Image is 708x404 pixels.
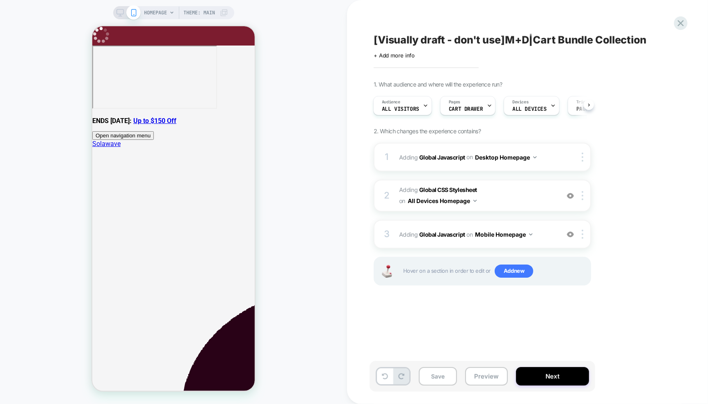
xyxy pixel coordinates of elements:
div: 3 [383,226,391,242]
span: Page Load [576,106,604,112]
span: Adding [399,151,555,163]
button: Save [419,367,457,386]
button: Preview [465,367,508,386]
b: Global Javascript [419,153,465,160]
span: on [466,229,473,240]
img: crossed eye [567,192,574,199]
img: down arrow [473,200,477,202]
span: [Visually draft - don't use]M+D|Cart Bundle Collection [374,34,646,46]
img: crossed eye [567,231,574,238]
span: ALL DEVICES [512,106,546,112]
span: 2. Which changes the experience contains? [374,128,481,135]
span: 1. What audience and where will the experience run? [374,81,502,88]
span: All Visitors [382,106,419,112]
button: Desktop Homepage [475,151,537,163]
span: CART DRAWER [449,106,483,112]
span: Add new [495,265,533,278]
button: Next [516,367,589,386]
a: Up to $150 Off [41,91,84,98]
span: Adding [399,228,555,240]
img: Joystick [379,265,395,278]
img: close [582,191,583,200]
img: close [582,230,583,239]
img: down arrow [533,156,537,158]
span: + Add more info [374,52,415,59]
div: 2 [383,187,391,204]
span: on [466,152,473,162]
span: Open navigation menu [3,106,58,112]
img: close [582,153,583,162]
b: Global Javascript [419,231,465,238]
span: Adding [399,185,555,207]
span: Audience [382,99,400,105]
img: down arrow [529,233,532,235]
span: HOMEPAGE [144,6,167,19]
span: on [399,196,405,206]
span: Hover on a section in order to edit or [403,265,586,278]
button: All Devices Homepage [408,195,477,207]
span: Pages [449,99,460,105]
div: 1 [383,149,391,165]
span: Theme: MAIN [184,6,215,19]
span: Devices [512,99,528,105]
b: Global CSS Stylesheet [419,186,477,193]
button: Mobile Homepage [475,228,532,240]
span: Trigger [576,99,592,105]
